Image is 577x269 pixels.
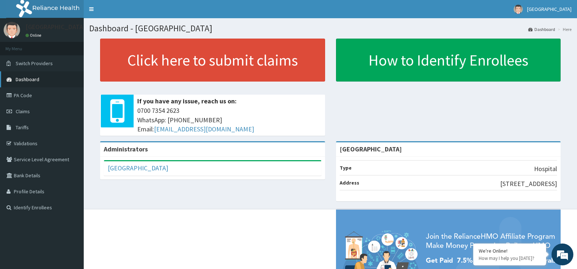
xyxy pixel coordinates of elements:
b: If you have any issue, reach us on: [137,97,237,105]
a: Click here to submit claims [100,39,325,82]
b: Type [340,165,352,171]
p: [GEOGRAPHIC_DATA] [25,24,86,30]
div: We're Online! [479,248,541,254]
a: Online [25,33,43,38]
span: Switch Providers [16,60,53,67]
span: Claims [16,108,30,115]
span: 0700 7354 2623 WhatsApp: [PHONE_NUMBER] Email: [137,106,321,134]
span: [GEOGRAPHIC_DATA] [527,6,572,12]
img: User Image [4,22,20,38]
a: [EMAIL_ADDRESS][DOMAIN_NAME] [154,125,254,133]
a: [GEOGRAPHIC_DATA] [108,164,168,172]
p: Hospital [534,164,557,174]
a: Dashboard [528,26,555,32]
span: Tariffs [16,124,29,131]
h1: Dashboard - [GEOGRAPHIC_DATA] [89,24,572,33]
span: Dashboard [16,76,39,83]
p: [STREET_ADDRESS] [500,179,557,189]
b: Address [340,179,359,186]
b: Administrators [104,145,148,153]
a: How to Identify Enrollees [336,39,561,82]
img: User Image [514,5,523,14]
li: Here [556,26,572,32]
p: How may I help you today? [479,255,541,261]
strong: [GEOGRAPHIC_DATA] [340,145,402,153]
